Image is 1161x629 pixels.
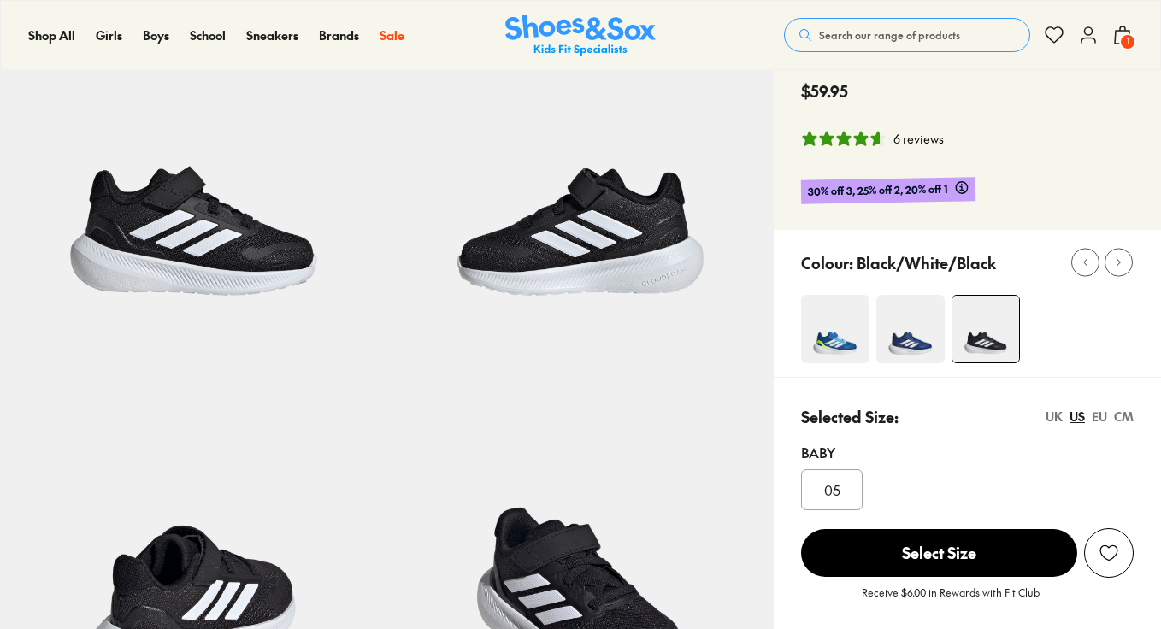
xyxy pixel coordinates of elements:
button: Add to Wishlist [1084,528,1134,578]
p: Colour: [801,251,853,274]
button: Search our range of products [784,18,1030,52]
a: Boys [143,26,169,44]
div: US [1070,408,1085,426]
button: 4.83 stars, 6 ratings [801,130,944,148]
div: EU [1092,408,1107,426]
a: Sneakers [246,26,298,44]
a: Girls [96,26,122,44]
a: Brands [319,26,359,44]
div: CM [1114,408,1134,426]
p: Receive $6.00 in Rewards with Fit Club [862,585,1040,615]
p: Selected Size: [801,405,899,428]
a: School [190,26,226,44]
img: SNS_Logo_Responsive.svg [505,15,656,56]
a: Shop All [28,26,75,44]
span: 1 [1119,33,1136,50]
a: Sale [380,26,404,44]
img: 4-548196_1 [801,295,869,363]
div: 6 reviews [893,130,944,148]
span: Search our range of products [819,27,960,43]
span: 30% off 3, 25% off 2, 20% off 1 [808,181,948,201]
span: 05 [824,479,840,500]
button: Select Size [801,528,1077,578]
span: Select Size [801,529,1077,577]
img: 4-524326_1 [876,295,945,363]
div: Baby [801,442,1134,462]
a: Shoes & Sox [505,15,656,56]
button: 1 [1112,16,1133,54]
div: UK [1046,408,1063,426]
span: $59.95 [801,79,848,103]
img: 4-498523_1 [952,296,1019,362]
p: Black/White/Black [857,251,996,274]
